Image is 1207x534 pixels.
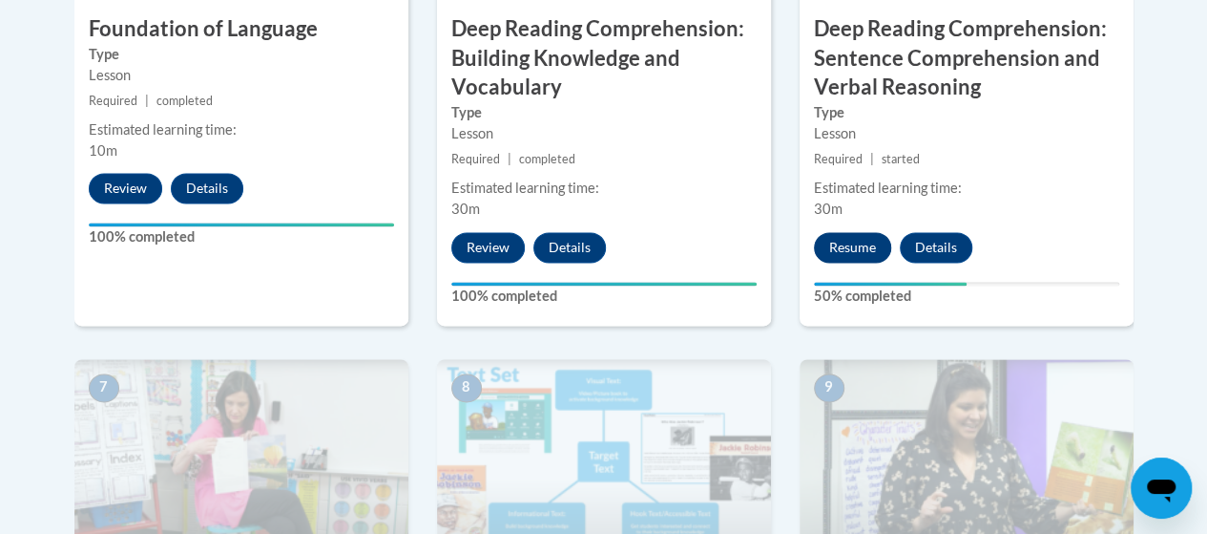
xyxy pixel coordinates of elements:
button: Details [533,232,606,263]
div: Estimated learning time: [814,178,1119,199]
span: | [145,94,149,108]
label: Type [451,102,757,123]
button: Resume [814,232,891,263]
h3: Deep Reading Comprehension: Sentence Comprehension and Verbal Reasoning [800,14,1134,102]
div: Lesson [814,123,1119,144]
span: Required [814,152,863,166]
span: Required [89,94,137,108]
span: Required [451,152,500,166]
span: 8 [451,374,482,402]
span: 7 [89,374,119,402]
div: Lesson [89,65,394,86]
h3: Foundation of Language [74,14,408,44]
div: Your progress [451,282,757,286]
div: Your progress [814,282,967,286]
span: 9 [814,374,844,402]
div: Estimated learning time: [89,119,394,140]
label: 100% completed [451,286,757,307]
span: 30m [814,201,843,217]
span: 10m [89,142,117,159]
label: Type [89,44,394,65]
span: completed [519,152,575,166]
div: Estimated learning time: [451,178,757,199]
span: | [870,152,874,166]
span: started [882,152,920,166]
span: 30m [451,201,480,217]
label: 100% completed [89,226,394,247]
span: | [508,152,511,166]
div: Lesson [451,123,757,144]
span: completed [156,94,213,108]
button: Review [451,232,525,263]
button: Details [900,232,972,263]
iframe: Button to launch messaging window [1131,458,1192,519]
button: Review [89,173,162,203]
button: Details [171,173,243,203]
label: 50% completed [814,286,1119,307]
label: Type [814,102,1119,123]
h3: Deep Reading Comprehension: Building Knowledge and Vocabulary [437,14,771,102]
div: Your progress [89,223,394,226]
